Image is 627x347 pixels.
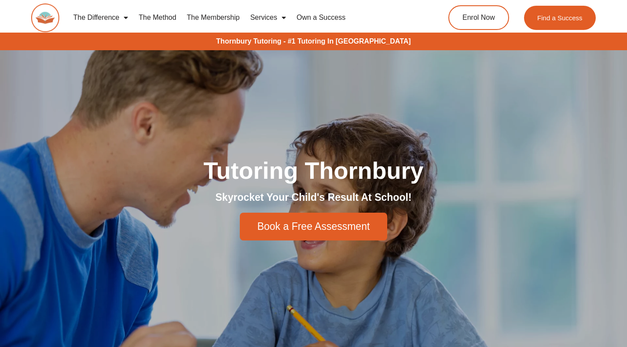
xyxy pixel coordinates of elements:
[257,221,370,232] span: Book a Free Assessment
[133,7,181,28] a: The Method
[245,7,291,28] a: Services
[537,15,583,21] span: Find a Success
[68,7,416,28] nav: Menu
[291,7,351,28] a: Own a Success
[182,7,245,28] a: The Membership
[67,159,560,182] h1: Tutoring Thornbury
[524,6,596,30] a: Find a Success
[67,191,560,204] h2: Skyrocket Your Child's Result At School!
[448,5,509,30] a: Enrol Now
[68,7,134,28] a: The Difference
[462,14,495,21] span: Enrol Now
[240,213,388,240] a: Book a Free Assessment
